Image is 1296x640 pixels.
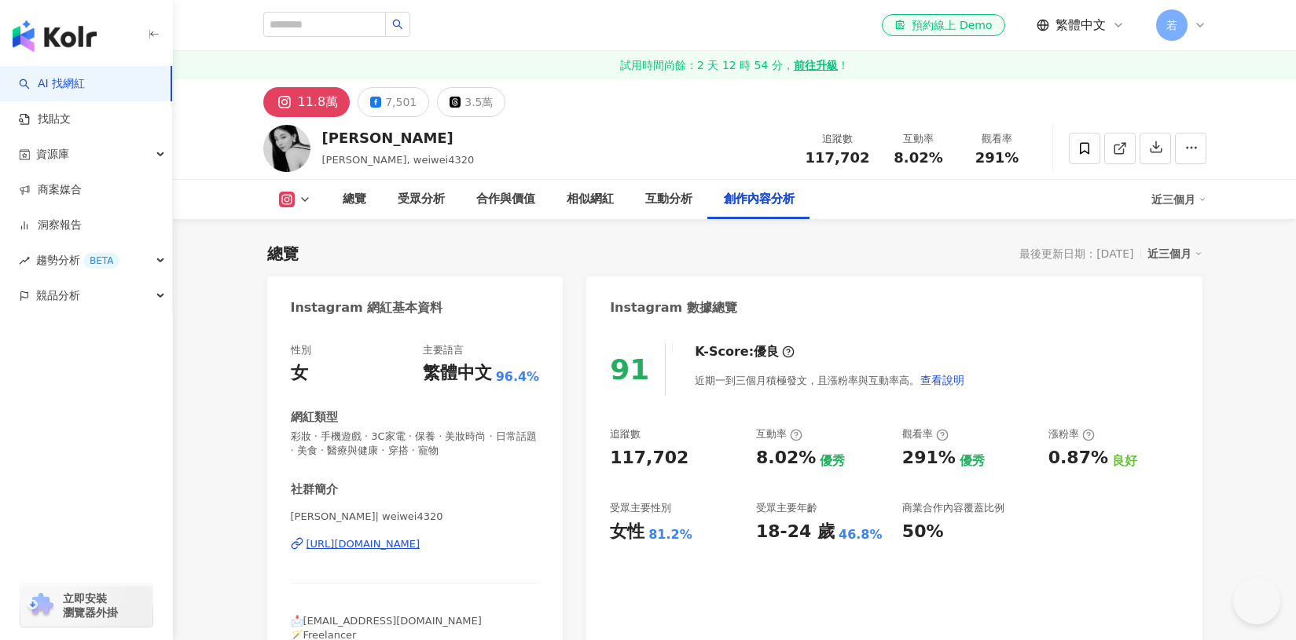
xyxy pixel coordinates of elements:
div: 合作與價值 [476,190,535,209]
span: [PERSON_NAME], weiwei4320 [322,154,475,166]
div: 漲粉率 [1048,427,1095,441]
div: 受眾主要性別 [610,501,671,515]
div: 18-24 歲 [756,520,835,544]
div: 預約線上 Demo [894,17,992,33]
span: [PERSON_NAME]| weiwei4320 [291,510,540,524]
iframe: Help Scout Beacon - Open [1233,577,1280,624]
div: 優秀 [820,452,845,470]
div: Instagram 數據總覽 [610,299,737,316]
div: 良好 [1112,452,1137,470]
div: K-Score : [695,343,795,360]
div: 觀看率 [902,427,949,441]
img: logo [13,20,97,52]
div: 互動分析 [645,190,692,209]
button: 11.8萬 [263,87,351,117]
div: 商業合作內容覆蓋比例 [902,501,1004,515]
span: 繁體中文 [1056,16,1106,34]
div: 11.8萬 [298,91,339,113]
div: 8.02% [756,446,816,470]
div: [URL][DOMAIN_NAME] [307,537,420,551]
div: 總覽 [343,190,366,209]
div: 創作內容分析 [724,190,795,209]
div: 女性 [610,520,644,544]
div: 追蹤數 [806,131,870,147]
a: 洞察報告 [19,218,82,233]
div: 117,702 [610,446,688,470]
a: chrome extension立即安裝 瀏覽器外掛 [20,584,152,627]
a: [URL][DOMAIN_NAME] [291,537,540,551]
button: 查看說明 [920,364,965,396]
div: 最後更新日期：[DATE] [1019,247,1133,260]
div: 291% [902,446,956,470]
div: 優秀 [960,452,985,470]
div: 近三個月 [1147,243,1202,264]
a: 找貼文 [19,112,71,127]
div: [PERSON_NAME] [322,128,475,148]
div: 性別 [291,343,311,357]
div: 優良 [754,343,779,360]
div: 繁體中文 [423,361,492,386]
span: 8.02% [894,150,942,166]
div: 網紅類型 [291,409,338,426]
span: 趨勢分析 [36,243,119,278]
div: Instagram 網紅基本資料 [291,299,443,316]
span: 彩妝 · 手機遊戲 · 3C家電 · 保養 · 美妝時尚 · 日常話題 · 美食 · 醫療與健康 · 穿搭 · 寵物 [291,430,540,458]
button: 3.5萬 [437,87,505,117]
div: 91 [610,353,649,386]
a: 試用時間尚餘：2 天 12 時 54 分，前往升級！ [173,51,1296,79]
span: search [392,19,403,30]
div: 追蹤數 [610,427,641,441]
button: 7,501 [358,87,429,117]
a: 預約線上 Demo [882,14,1004,36]
div: 相似網紅 [567,190,614,209]
a: searchAI 找網紅 [19,76,85,92]
span: 競品分析 [36,278,80,313]
div: 受眾主要年齡 [756,501,817,515]
span: 96.4% [496,368,540,386]
div: 近期一到三個月積極發文，且漲粉率與互動率高。 [695,364,965,396]
div: BETA [83,253,119,269]
div: 觀看率 [967,131,1027,147]
div: 81.2% [648,526,692,543]
span: 291% [975,150,1019,166]
div: 受眾分析 [398,190,445,209]
div: 46.8% [839,526,883,543]
span: rise [19,255,30,266]
span: 查看說明 [920,374,964,386]
div: 主要語言 [423,343,464,357]
div: 0.87% [1048,446,1108,470]
div: 50% [902,520,944,544]
img: chrome extension [25,593,56,618]
div: 總覽 [267,243,299,265]
div: 近三個月 [1151,187,1206,212]
span: 117,702 [806,149,870,166]
span: 若 [1166,16,1177,34]
span: 立即安裝 瀏覽器外掛 [63,591,118,620]
img: KOL Avatar [263,125,310,172]
div: 7,501 [385,91,417,113]
a: 商案媒合 [19,182,82,198]
div: 3.5萬 [464,91,493,113]
div: 女 [291,361,308,386]
div: 互動率 [756,427,802,441]
div: 社群簡介 [291,481,338,498]
span: 資源庫 [36,137,69,172]
div: 互動率 [889,131,949,147]
strong: 前往升級 [794,57,838,73]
